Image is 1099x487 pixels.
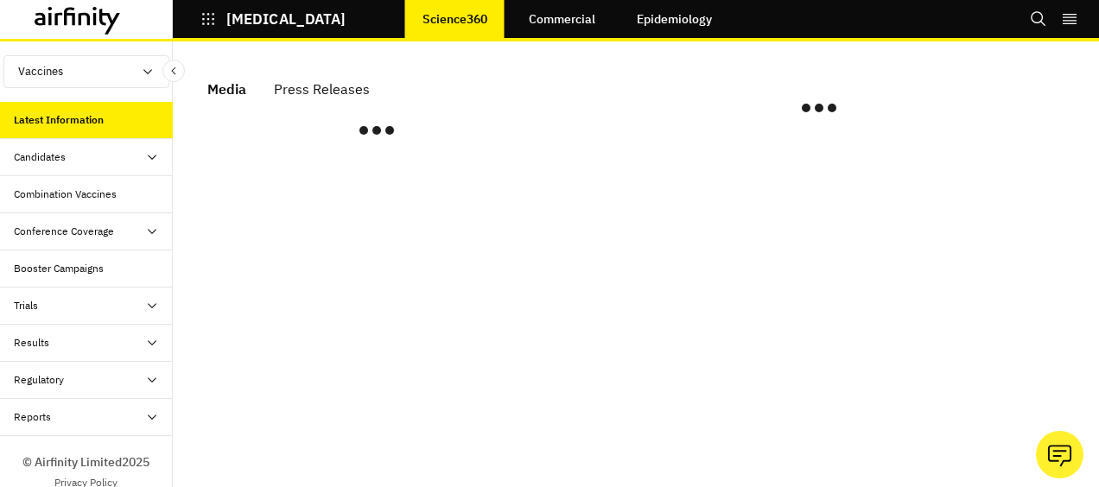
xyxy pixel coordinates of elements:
[14,112,104,128] div: Latest Information
[14,261,104,276] div: Booster Campaigns
[162,60,185,82] button: Close Sidebar
[274,76,370,102] div: Press Releases
[1036,431,1083,478] button: Ask our analysts
[14,372,64,388] div: Regulatory
[14,409,51,425] div: Reports
[14,224,114,239] div: Conference Coverage
[422,12,487,26] p: Science360
[200,4,346,34] button: [MEDICAL_DATA]
[14,149,66,165] div: Candidates
[14,187,117,202] div: Combination Vaccines
[22,453,149,471] p: © Airfinity Limited 2025
[14,298,38,313] div: Trials
[207,76,246,102] div: Media
[14,335,49,351] div: Results
[226,11,346,27] p: [MEDICAL_DATA]
[1030,4,1047,34] button: Search
[3,55,169,88] button: Vaccines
